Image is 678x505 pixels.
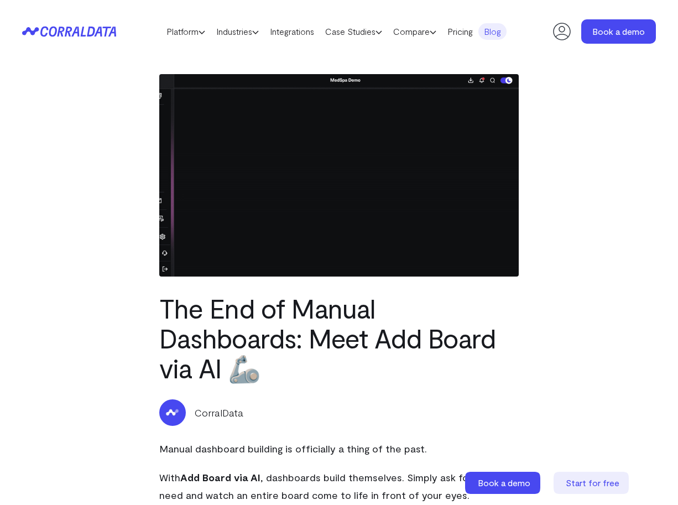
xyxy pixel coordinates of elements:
[159,442,427,455] span: Manual dashboard building is officially a thing of the past.
[264,23,320,40] a: Integrations
[442,23,478,40] a: Pricing
[195,405,243,420] p: CorralData
[478,23,507,40] a: Blog
[161,23,211,40] a: Platform
[581,19,656,44] a: Book a demo
[554,472,631,494] a: Start for free
[159,293,519,383] h1: The End of Manual Dashboards: Meet Add Board via AI 🦾
[211,23,264,40] a: Industries
[320,23,388,40] a: Case Studies
[566,477,619,488] span: Start for free
[159,471,180,483] span: With
[478,477,530,488] span: Book a demo
[159,471,517,501] span: , dashboards build themselves. Simply ask for what you need and watch an entire board come to lif...
[180,471,260,483] b: Add Board via AI
[465,472,543,494] a: Book a demo
[388,23,442,40] a: Compare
